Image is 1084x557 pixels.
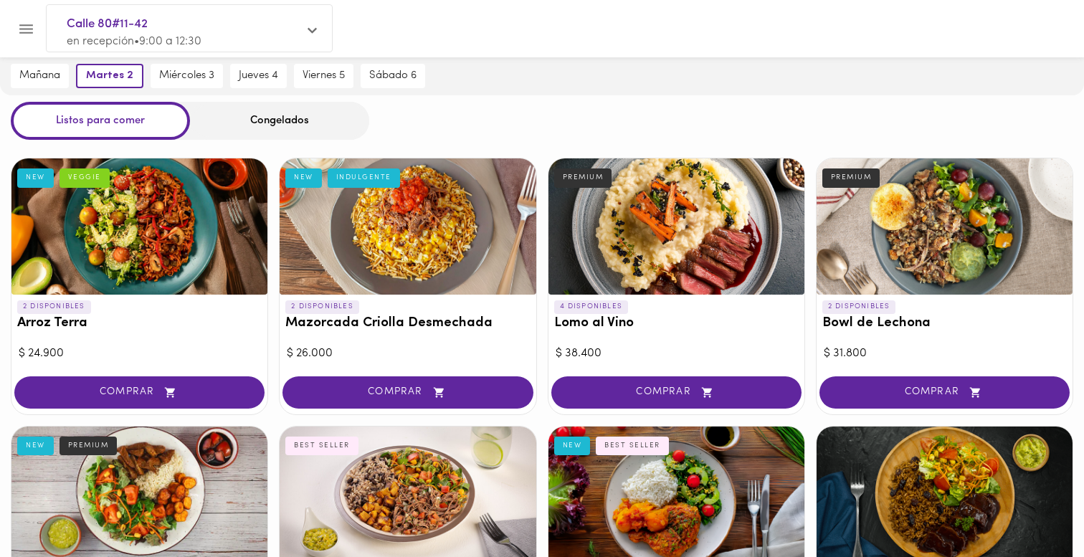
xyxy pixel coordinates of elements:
[285,300,359,313] p: 2 DISPONIBLES
[361,64,425,88] button: sábado 6
[569,386,784,399] span: COMPRAR
[32,386,247,399] span: COMPRAR
[151,64,223,88] button: miércoles 3
[554,300,629,313] p: 4 DISPONIBLES
[554,316,799,331] h3: Lomo al Vino
[60,168,110,187] div: VEGGIE
[14,376,265,409] button: COMPRAR
[86,70,133,82] span: martes 2
[287,346,528,362] div: $ 26.000
[19,70,60,82] span: mañana
[294,64,353,88] button: viernes 5
[300,386,515,399] span: COMPRAR
[554,168,612,187] div: PREMIUM
[17,300,91,313] p: 2 DISPONIBLES
[60,437,118,455] div: PREMIUM
[11,64,69,88] button: mañana
[17,316,262,331] h3: Arroz Terra
[551,376,802,409] button: COMPRAR
[230,64,287,88] button: jueves 4
[17,168,54,187] div: NEW
[67,36,201,47] span: en recepción • 9:00 a 12:30
[67,15,298,34] span: Calle 80#11-42
[285,437,358,455] div: BEST SELLER
[596,437,669,455] div: BEST SELLER
[837,386,1052,399] span: COMPRAR
[17,437,54,455] div: NEW
[819,376,1070,409] button: COMPRAR
[282,376,533,409] button: COMPRAR
[817,158,1073,295] div: Bowl de Lechona
[19,346,260,362] div: $ 24.900
[239,70,278,82] span: jueves 4
[9,11,44,47] button: Menu
[76,64,143,88] button: martes 2
[285,168,322,187] div: NEW
[285,316,530,331] h3: Mazorcada Criolla Desmechada
[280,158,536,295] div: Mazorcada Criolla Desmechada
[554,437,591,455] div: NEW
[1001,474,1070,543] iframe: Messagebird Livechat Widget
[369,70,417,82] span: sábado 6
[190,102,369,140] div: Congelados
[328,168,400,187] div: INDULGENTE
[822,168,880,187] div: PREMIUM
[824,346,1065,362] div: $ 31.800
[11,158,267,295] div: Arroz Terra
[556,346,797,362] div: $ 38.400
[822,316,1067,331] h3: Bowl de Lechona
[822,300,896,313] p: 2 DISPONIBLES
[11,102,190,140] div: Listos para comer
[548,158,804,295] div: Lomo al Vino
[303,70,345,82] span: viernes 5
[159,70,214,82] span: miércoles 3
